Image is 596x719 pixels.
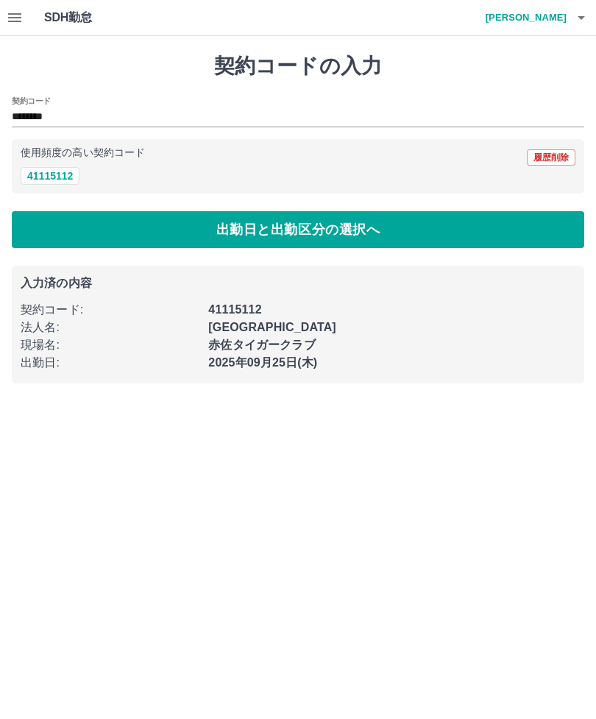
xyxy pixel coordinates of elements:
b: 41115112 [208,303,261,316]
p: 現場名 : [21,336,199,354]
h1: 契約コードの入力 [12,54,584,79]
h2: 契約コード [12,95,51,107]
p: 契約コード : [21,301,199,319]
b: 赤佐タイガークラブ [208,339,315,351]
button: 出勤日と出勤区分の選択へ [12,211,584,248]
p: 使用頻度の高い契約コード [21,148,145,158]
p: 出勤日 : [21,354,199,372]
p: 入力済の内容 [21,277,575,289]
b: 2025年09月25日(木) [208,356,317,369]
button: 履歴削除 [527,149,575,166]
button: 41115112 [21,167,79,185]
p: 法人名 : [21,319,199,336]
b: [GEOGRAPHIC_DATA] [208,321,336,333]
